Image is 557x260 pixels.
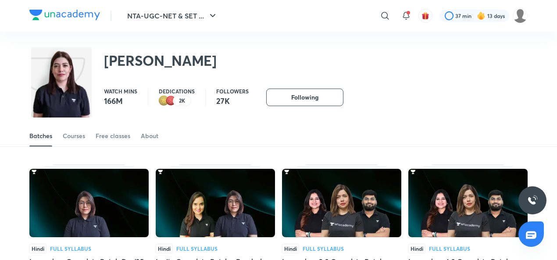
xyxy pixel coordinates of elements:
[303,246,344,251] div: Full Syllabus
[418,9,432,23] button: avatar
[141,125,158,146] a: About
[291,93,318,102] span: Following
[63,125,85,146] a: Courses
[63,132,85,140] div: Courses
[50,246,91,251] div: Full Syllabus
[104,89,137,94] p: Watch mins
[282,169,401,237] img: Thumbnail
[104,52,217,69] h2: [PERSON_NAME]
[141,132,158,140] div: About
[159,96,169,106] img: educator badge2
[216,89,249,94] p: Followers
[477,11,486,20] img: streak
[96,125,130,146] a: Free classes
[179,98,185,104] p: 2K
[29,132,52,140] div: Batches
[29,10,100,22] a: Company Logo
[421,12,429,20] img: avatar
[159,89,195,94] p: Dedications
[166,96,176,106] img: educator badge1
[156,244,173,253] span: Hindi
[266,89,343,106] button: Following
[29,10,100,20] img: Company Logo
[176,246,218,251] div: Full Syllabus
[282,244,299,253] span: Hindi
[408,169,528,237] img: Thumbnail
[96,132,130,140] div: Free classes
[216,96,249,106] p: 27K
[429,246,470,251] div: Full Syllabus
[527,195,538,206] img: ttu
[122,7,223,25] button: NTA-UGC-NET & SET ...
[513,8,528,23] img: ranjini
[104,96,137,106] p: 166M
[29,125,52,146] a: Batches
[31,49,92,141] img: class
[156,169,275,237] img: Thumbnail
[29,169,149,237] img: Thumbnail
[29,244,46,253] span: Hindi
[408,244,425,253] span: Hindi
